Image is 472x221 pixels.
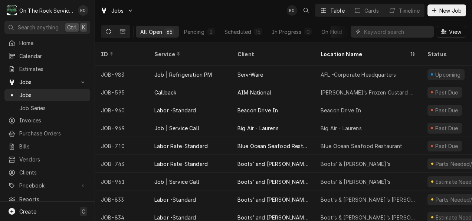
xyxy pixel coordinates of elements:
input: Keyword search [364,26,430,38]
span: Jobs [111,7,124,15]
button: View [437,26,466,38]
span: Reports [19,195,86,203]
div: Rich Ortega's Avatar [78,5,88,16]
div: Timeline [399,7,420,15]
div: Past Due [435,89,459,96]
span: Estimates [19,65,86,73]
div: All Open [140,28,162,36]
div: AFL -Corporate Headquarters [321,71,396,79]
div: JOB-595 [95,83,148,101]
span: Create [19,208,36,215]
span: C [82,208,85,215]
span: K [82,23,85,31]
div: Big Air - Laurens [321,124,362,132]
div: 0 [306,28,310,36]
div: Boot’s & [PERSON_NAME]’s [PERSON_NAME] [321,196,416,204]
span: Calendar [19,52,86,60]
div: JOB-969 [95,119,148,137]
div: 2 [209,28,213,36]
span: Invoices [19,116,86,124]
div: Job | Refrigeration PM [154,71,212,79]
a: Purchase Orders [4,127,90,140]
div: Big Air - Laurens [237,124,279,132]
a: Home [4,37,90,49]
div: 34 [347,28,353,36]
span: Jobs [19,78,75,86]
div: Table [330,7,345,15]
a: Jobs [4,89,90,101]
a: Bills [4,140,90,153]
div: 65 [167,28,173,36]
div: 15 [256,28,260,36]
a: Clients [4,166,90,179]
span: Pricebook [19,182,75,189]
div: Client [237,50,307,58]
div: O [7,5,17,16]
span: Jobs [19,91,86,99]
div: Serv-Ware [237,71,263,79]
div: Past Due [435,106,459,114]
span: Clients [19,169,86,176]
div: ID [101,50,141,58]
a: Job Series [4,102,90,114]
div: Pending [184,28,204,36]
div: RO [78,5,88,16]
div: Blue Ocean Seafood Restaurant [237,142,309,150]
div: Boots’ and [PERSON_NAME]’s [237,178,309,186]
div: AIM National [237,89,271,96]
div: JOB-743 [95,155,148,173]
div: RO [287,5,297,16]
span: New Job [438,7,463,15]
div: Scheduled [224,28,251,36]
div: Past Due [435,142,459,150]
div: Boots’ and [PERSON_NAME]’s [237,160,309,168]
div: Boots’ and [PERSON_NAME]’s [237,196,309,204]
div: JOB-833 [95,190,148,208]
span: Home [19,39,86,47]
div: [PERSON_NAME]’s Frozen Custard - [GEOGRAPHIC_DATA] [321,89,416,96]
div: Beacon Drive In [237,106,278,114]
div: In Progress [272,28,302,36]
div: On The Rock Services's Avatar [7,5,17,16]
div: On The Rock Services [19,7,74,15]
div: Job | Service Call [154,178,199,186]
div: Boots’ & [PERSON_NAME]’s [321,178,390,186]
button: Open search [300,4,312,16]
a: Go to Pricebook [4,179,90,192]
div: Rich Ortega's Avatar [287,5,297,16]
div: JOB-960 [95,101,148,119]
div: Boots’ & [PERSON_NAME]’s [321,160,390,168]
div: Beacon Drive In [321,106,361,114]
a: Go to Jobs [97,4,137,17]
div: Labor Rate-Standard [154,160,208,168]
a: Reports [4,193,90,205]
div: Cards [364,7,379,15]
span: Ctrl [67,23,77,31]
div: Blue Ocean Seafood Restaurant [321,142,403,150]
a: Go to Jobs [4,76,90,88]
div: JOB-710 [95,137,148,155]
div: JOB-961 [95,173,148,190]
div: Location Name [321,50,408,58]
div: Upcoming [435,71,462,79]
button: Search anythingCtrlK [4,21,90,34]
div: Labor -Standard [154,196,196,204]
a: Invoices [4,114,90,126]
span: Job Series [19,104,86,112]
div: Labor Rate-Standard [154,142,208,150]
div: On Hold [321,28,342,36]
div: Past Due [435,124,459,132]
span: Purchase Orders [19,129,86,137]
a: Calendar [4,50,90,62]
span: View [448,28,463,36]
div: Callback [154,89,176,96]
div: JOB-983 [95,65,148,83]
a: Vendors [4,153,90,166]
span: Search anything [18,23,59,31]
button: New Job [427,4,466,16]
span: Vendors [19,156,86,163]
div: Labor -Standard [154,106,196,114]
div: Service [154,50,224,58]
a: Estimates [4,63,90,75]
span: Bills [19,142,86,150]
